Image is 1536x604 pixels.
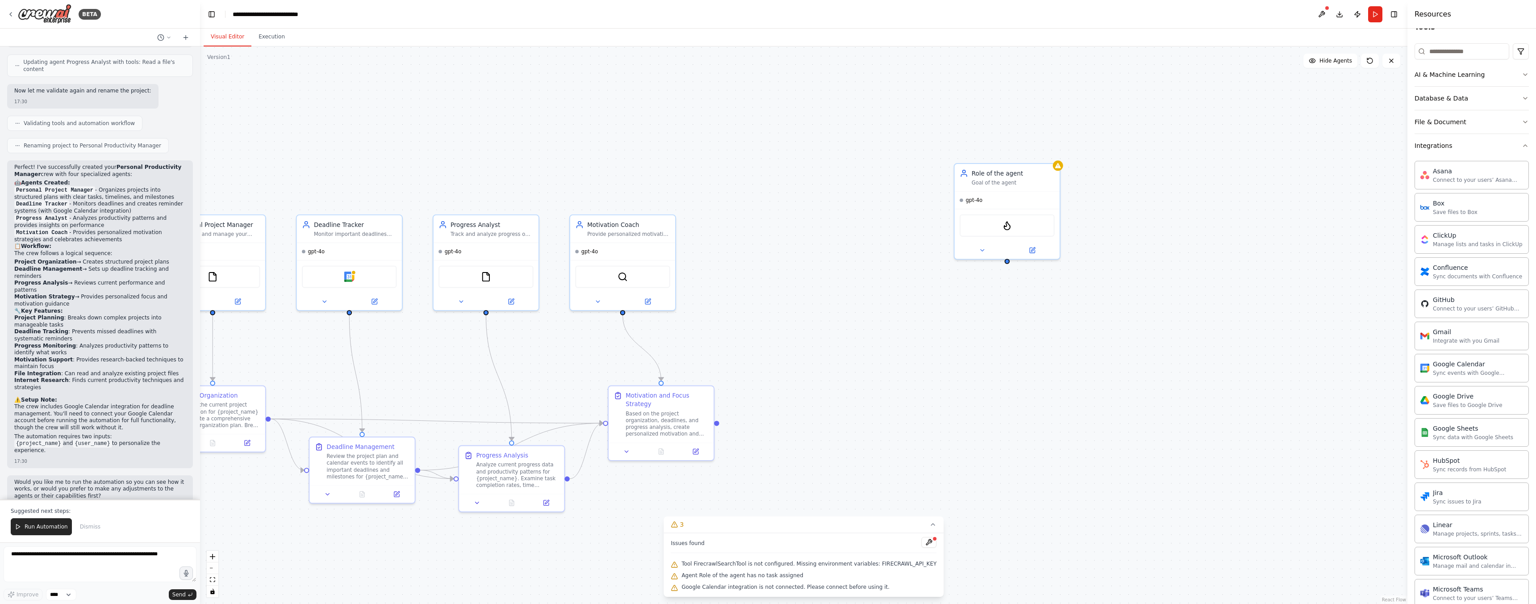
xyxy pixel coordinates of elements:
[21,308,63,314] strong: Key Features:
[1433,360,1523,369] div: Google Calendar
[681,572,803,579] span: Agent Role of the agent has no task assigned
[14,98,151,105] div: 17:30
[159,214,266,311] div: Personal Project ManagerOrganize and manage your personal projects by creating structured project...
[251,28,292,46] button: Execution
[154,32,175,43] button: Switch to previous chat
[308,248,325,255] span: gpt-4o
[209,315,217,381] g: Edge from 0b0e352b-b006-4b0a-9cbf-4dd551a38f6c to 49735b3c-16d7-4179-9129-ab78f04c71cf
[476,451,528,460] div: Progress Analysis
[1415,70,1485,79] div: AI & Machine Learning
[14,377,69,383] strong: Internet Research
[205,8,218,21] button: Hide left sidebar
[1433,369,1523,377] div: Sync events with Google Calendar
[1420,589,1429,598] img: Microsoft Teams
[207,574,218,586] button: fit view
[23,59,185,73] span: Updating agent Progress Analyst with tools: Read a file's content
[213,297,262,307] button: Open in side panel
[1433,231,1523,240] div: ClickUp
[1420,524,1429,533] img: Linear
[14,370,186,377] li: : Can read and analyze existing project files
[80,523,100,530] span: Dismiss
[458,445,565,512] div: Progress AnalysisAnalyze current progress data and productivity patterns for {project_name}. Exam...
[1415,110,1529,134] button: File & Document
[207,551,218,562] button: zoom in
[79,9,101,20] div: BETA
[1415,63,1529,86] button: AI & Machine Learning
[1319,57,1352,64] span: Hide Agents
[169,589,196,600] button: Send
[1415,117,1466,126] div: File & Document
[11,518,72,535] button: Run Automation
[1433,327,1499,336] div: Gmail
[14,440,63,448] code: {project_name}
[14,243,186,250] h2: 📋
[14,164,186,178] p: Perfect! I've successfully created your crew with four specialized agents:
[1433,434,1513,441] div: Sync data with Google Sheets
[671,540,705,547] span: Issues found
[14,357,73,363] strong: Motivation Support
[14,229,69,237] code: Motivation Coach
[14,397,186,404] h2: ⚠️
[1433,199,1478,208] div: Box
[1420,492,1429,501] img: Jira
[314,220,397,229] div: Deadline Tracker
[382,489,411,499] button: Open in side panel
[177,220,260,229] div: Personal Project Manager
[1420,299,1429,308] img: GitHub
[1433,263,1522,272] div: Confluence
[1420,235,1429,244] img: ClickUp
[451,231,534,237] div: Track and analyze progress on personal goals and projects, measuring completion rates, identifyin...
[643,446,679,457] button: No output available
[179,566,193,580] button: Click to speak your automation idea
[1433,530,1523,537] div: Manage projects, sprints, tasks, and bug tracking in Linear
[14,201,186,215] li: - Monitors deadlines and creates reminder systems (with Google Calendar integration)
[327,443,395,451] div: Deadline Management
[587,231,670,237] div: Provide personalized motivation and focus strategies for {user_name} based on their productivity ...
[4,589,42,600] button: Improve
[1433,209,1478,216] div: Save files to Box
[207,551,218,597] div: React Flow controls
[626,410,709,437] div: Based on the project organization, deadlines, and progress analysis, create personalized motivati...
[309,436,415,503] div: Deadline ManagementReview the project plan and calendar events to identify all important deadline...
[1420,557,1429,566] img: Microsoft Outlook
[681,560,936,567] span: Tool FirecrawlSearchTool is not configured. Missing environment variables: FIRECRAWL_API_KEY
[159,386,266,453] div: Project OrganizationAnalyze the current project information for {project_name} and create a compr...
[233,438,262,448] button: Open in side panel
[14,370,61,377] strong: File Integration
[680,520,684,529] span: 3
[11,508,189,515] p: Suggested next steps:
[14,215,186,229] li: - Analyzes productivity patterns and provides insights on performance
[14,250,186,257] p: The crew follows a logical sequence:
[1433,337,1499,344] div: Integrate with you Gmail
[1415,134,1529,157] button: Integrations
[626,391,709,408] div: Motivation and Focus Strategy
[14,315,64,321] strong: Project Planning
[1433,488,1482,497] div: Jira
[207,54,230,61] div: Version 1
[1433,553,1523,562] div: Microsoft Outlook
[1002,220,1012,231] img: FirecrawlSearchTool
[14,328,186,342] li: : Prevents missed deadlines with systematic reminders
[207,586,218,597] button: toggle interactivity
[195,438,231,448] button: No output available
[14,164,181,177] strong: Personal Productivity Manager
[1433,273,1522,280] div: Sync documents with Confluence
[1008,245,1056,256] button: Open in side panel
[14,280,68,286] strong: Progress Analysis
[271,415,603,428] g: Edge from 49735b3c-16d7-4179-9129-ab78f04c71cf to 87534ac1-d42e-4b30-acda-13c3cf82dc6c
[1433,167,1523,176] div: Asana
[314,231,397,237] div: Monitor important deadlines and milestones for {project_name}, create reminder schedules, and hel...
[21,243,51,249] strong: Workflow:
[1433,520,1523,529] div: Linear
[14,200,69,208] code: Deadline Tracker
[14,259,186,266] li: → Creates structured project plans
[207,562,218,574] button: zoom out
[18,4,71,24] img: Logo
[1420,364,1429,373] img: Google Calendar
[1433,402,1503,409] div: Save files to Google Drive
[14,403,186,431] p: The crew includes Google Calendar integration for deadline management. You'll need to connect you...
[681,583,889,591] span: Google Calendar integration is not connected. Please connect before using it.
[445,248,462,255] span: gpt-4o
[1420,460,1429,469] img: HubSpot
[1420,331,1429,340] img: Gmail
